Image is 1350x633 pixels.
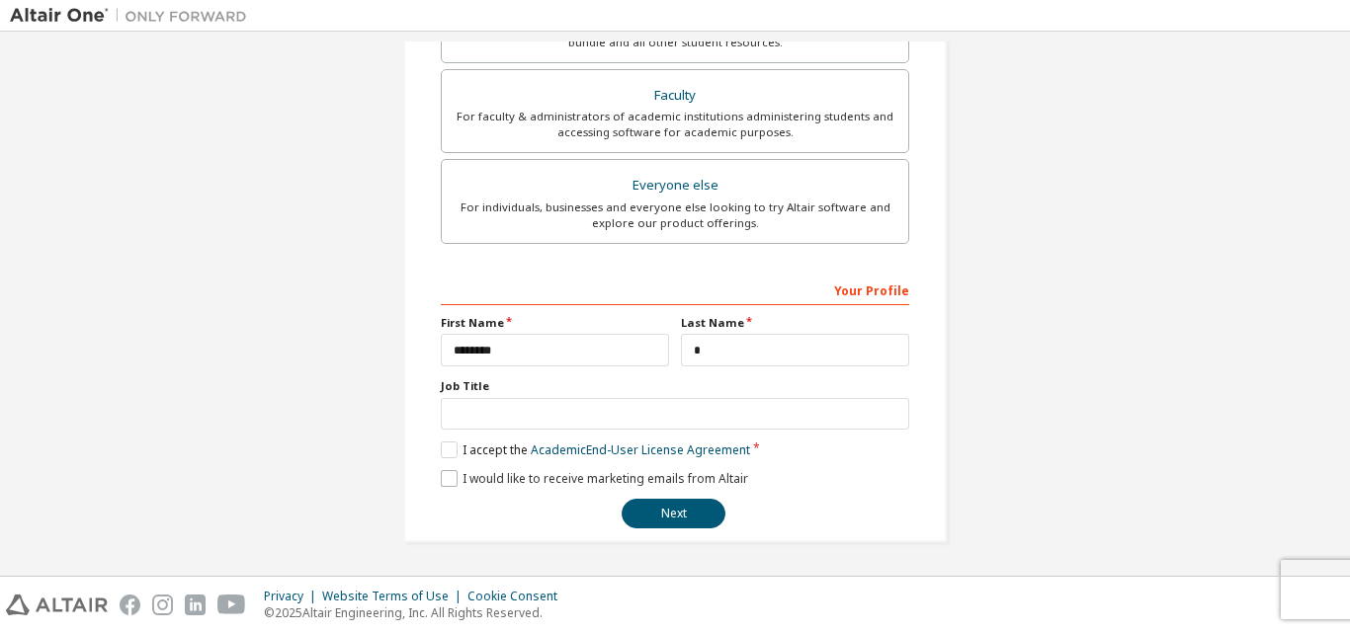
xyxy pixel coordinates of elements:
div: For individuals, businesses and everyone else looking to try Altair software and explore our prod... [454,199,896,231]
div: Everyone else [454,172,896,199]
div: Faculty [454,82,896,110]
div: Your Profile [441,274,909,305]
label: I would like to receive marketing emails from Altair [441,470,748,487]
div: For faculty & administrators of academic institutions administering students and accessing softwa... [454,109,896,140]
label: Job Title [441,378,909,394]
img: altair_logo.svg [6,594,108,615]
label: First Name [441,315,669,331]
div: Privacy [264,589,322,604]
div: Website Terms of Use [322,589,467,604]
a: Academic End-User License Agreement [531,441,750,458]
p: © 2025 Altair Engineering, Inc. All Rights Reserved. [264,604,569,621]
img: instagram.svg [152,594,173,615]
button: Next [622,499,725,528]
img: facebook.svg [120,594,140,615]
label: Last Name [681,315,909,331]
div: Cookie Consent [467,589,569,604]
img: linkedin.svg [185,594,206,615]
label: I accept the [441,441,750,458]
img: Altair One [10,6,257,26]
img: youtube.svg [217,594,246,615]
